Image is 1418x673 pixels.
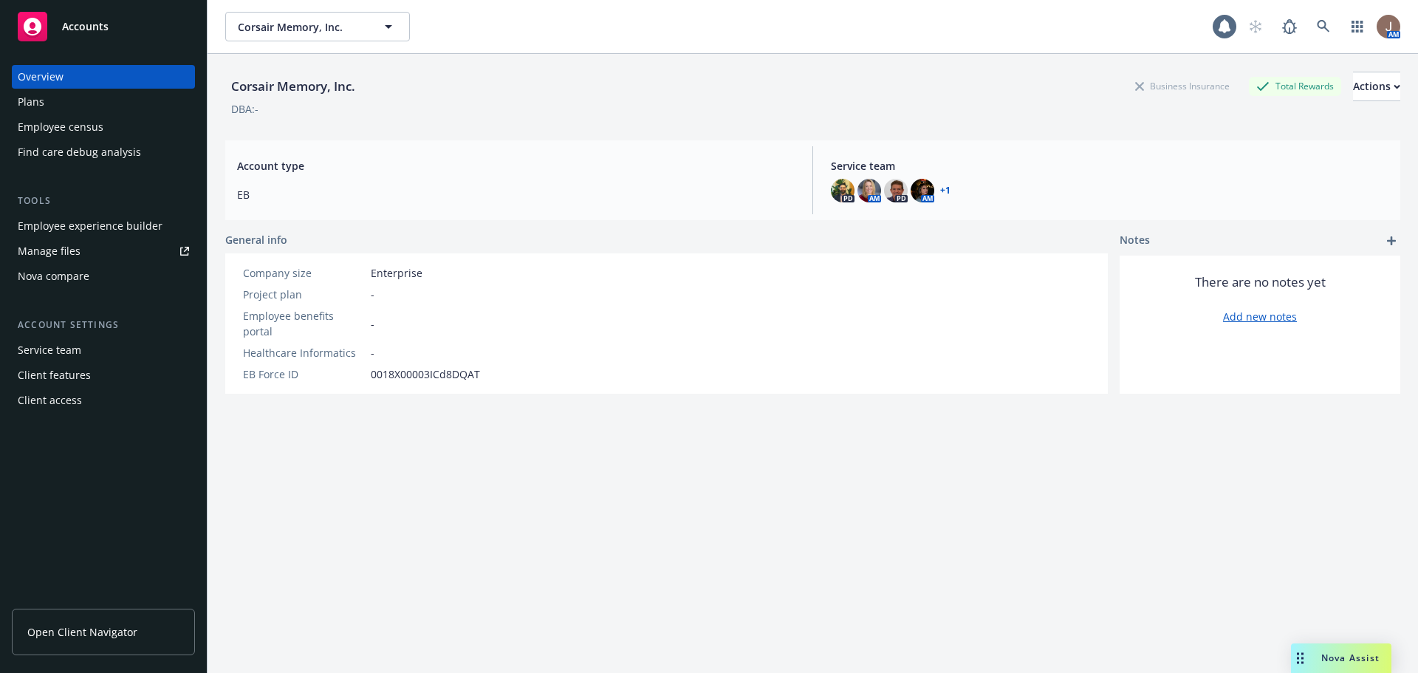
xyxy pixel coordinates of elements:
[911,179,934,202] img: photo
[12,239,195,263] a: Manage files
[1291,643,1309,673] div: Drag to move
[225,232,287,247] span: General info
[237,158,795,174] span: Account type
[1249,77,1341,95] div: Total Rewards
[243,308,365,339] div: Employee benefits portal
[231,101,258,117] div: DBA: -
[831,158,1388,174] span: Service team
[940,186,951,195] a: +1
[12,318,195,332] div: Account settings
[1353,72,1400,101] button: Actions
[371,265,422,281] span: Enterprise
[1241,12,1270,41] a: Start snowing
[1377,15,1400,38] img: photo
[243,287,365,302] div: Project plan
[1343,12,1372,41] a: Switch app
[1383,232,1400,250] a: add
[371,287,374,302] span: -
[18,214,162,238] div: Employee experience builder
[12,6,195,47] a: Accounts
[371,345,374,361] span: -
[1291,643,1391,673] button: Nova Assist
[1128,77,1237,95] div: Business Insurance
[18,363,91,387] div: Client features
[243,265,365,281] div: Company size
[62,21,109,33] span: Accounts
[1223,309,1297,324] a: Add new notes
[243,366,365,382] div: EB Force ID
[12,65,195,89] a: Overview
[18,389,82,412] div: Client access
[857,179,881,202] img: photo
[12,194,195,208] div: Tools
[225,77,361,96] div: Corsair Memory, Inc.
[12,90,195,114] a: Plans
[12,363,195,387] a: Client features
[1195,273,1326,291] span: There are no notes yet
[831,179,854,202] img: photo
[12,214,195,238] a: Employee experience builder
[12,140,195,164] a: Find care debug analysis
[12,264,195,288] a: Nova compare
[371,366,480,382] span: 0018X00003ICd8DQAT
[18,65,64,89] div: Overview
[243,345,365,361] div: Healthcare Informatics
[12,115,195,139] a: Employee census
[371,316,374,332] span: -
[18,90,44,114] div: Plans
[1321,652,1380,664] span: Nova Assist
[12,389,195,412] a: Client access
[12,338,195,362] a: Service team
[237,187,795,202] span: EB
[18,338,81,362] div: Service team
[884,179,908,202] img: photo
[27,624,137,640] span: Open Client Navigator
[18,239,81,263] div: Manage files
[225,12,410,41] button: Corsair Memory, Inc.
[1275,12,1304,41] a: Report a Bug
[1309,12,1338,41] a: Search
[18,140,141,164] div: Find care debug analysis
[18,264,89,288] div: Nova compare
[18,115,103,139] div: Employee census
[1120,232,1150,250] span: Notes
[1353,72,1400,100] div: Actions
[238,19,366,35] span: Corsair Memory, Inc.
